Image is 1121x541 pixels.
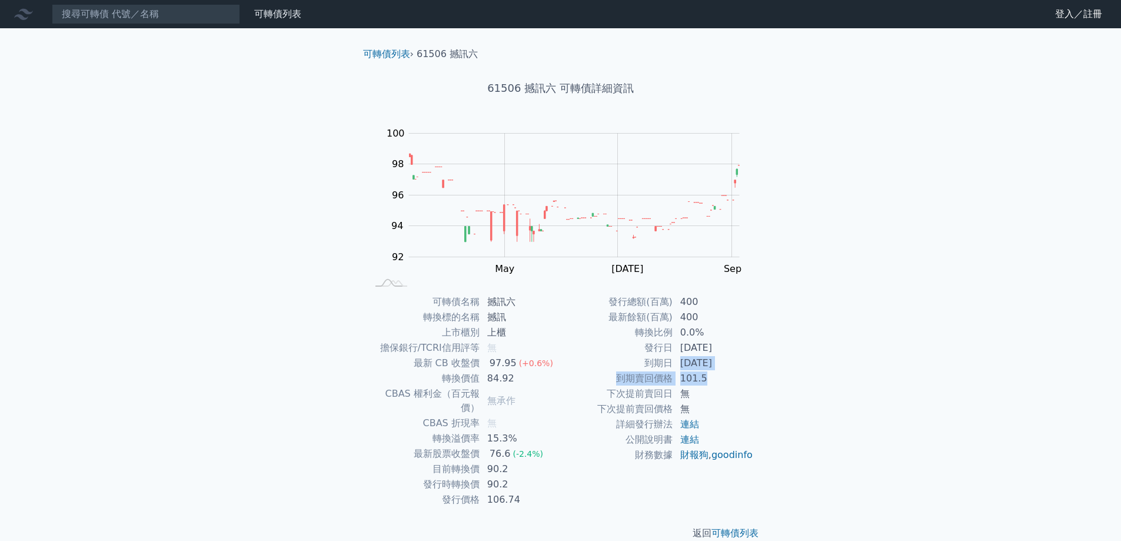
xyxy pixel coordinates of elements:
[368,386,480,416] td: CBAS 權利金（百元報價）
[387,128,405,139] tspan: 100
[561,356,673,371] td: 到期日
[561,294,673,310] td: 發行總額(百萬)
[673,340,754,356] td: [DATE]
[368,477,480,492] td: 發行時轉換價
[368,462,480,477] td: 目前轉換價
[673,325,754,340] td: 0.0%
[480,310,561,325] td: 撼訊
[561,340,673,356] td: 發行日
[368,492,480,507] td: 發行價格
[711,449,753,460] a: goodinfo
[363,47,414,61] li: ›
[673,310,754,325] td: 400
[480,325,561,340] td: 上櫃
[368,356,480,371] td: 最新 CB 收盤價
[561,447,673,463] td: 財務數據
[561,432,673,447] td: 公開說明書
[673,401,754,417] td: 無
[680,419,699,430] a: 連結
[480,294,561,310] td: 撼訊六
[680,449,708,460] a: 財報狗
[392,190,404,201] tspan: 96
[561,371,673,386] td: 到期賣回價格
[561,401,673,417] td: 下次提前賣回價格
[480,371,561,386] td: 84.92
[561,310,673,325] td: 最新餘額(百萬)
[254,8,301,19] a: 可轉債列表
[561,417,673,432] td: 詳細發行辦法
[480,431,561,446] td: 15.3%
[1062,484,1121,541] iframe: Chat Widget
[487,447,513,461] div: 76.6
[680,434,699,445] a: 連結
[487,395,515,406] span: 無承作
[417,47,478,61] li: 61506 撼訊六
[495,263,514,274] tspan: May
[392,158,404,170] tspan: 98
[368,340,480,356] td: 擔保銀行/TCRI信用評等
[673,386,754,401] td: 無
[354,526,768,540] p: 返回
[1046,5,1112,24] a: 登入／註冊
[673,294,754,310] td: 400
[363,48,410,59] a: 可轉債列表
[487,417,497,429] span: 無
[354,80,768,97] h1: 61506 撼訊六 可轉債詳細資訊
[381,128,757,274] g: Chart
[368,371,480,386] td: 轉換價值
[368,325,480,340] td: 上市櫃別
[52,4,240,24] input: 搜尋可轉債 代號／名稱
[487,342,497,353] span: 無
[487,356,519,370] div: 97.95
[368,294,480,310] td: 可轉債名稱
[673,356,754,371] td: [DATE]
[480,477,561,492] td: 90.2
[711,527,759,539] a: 可轉債列表
[480,462,561,477] td: 90.2
[673,371,754,386] td: 101.5
[368,431,480,446] td: 轉換溢價率
[368,310,480,325] td: 轉換標的名稱
[673,447,754,463] td: ,
[519,359,553,368] span: (+0.6%)
[392,251,404,263] tspan: 92
[409,154,739,242] g: Series
[1062,484,1121,541] div: 聊天小工具
[611,263,643,274] tspan: [DATE]
[561,325,673,340] td: 轉換比例
[368,416,480,431] td: CBAS 折現率
[513,449,543,459] span: (-2.4%)
[368,446,480,462] td: 最新股票收盤價
[391,220,403,231] tspan: 94
[561,386,673,401] td: 下次提前賣回日
[480,492,561,507] td: 106.74
[724,263,741,274] tspan: Sep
